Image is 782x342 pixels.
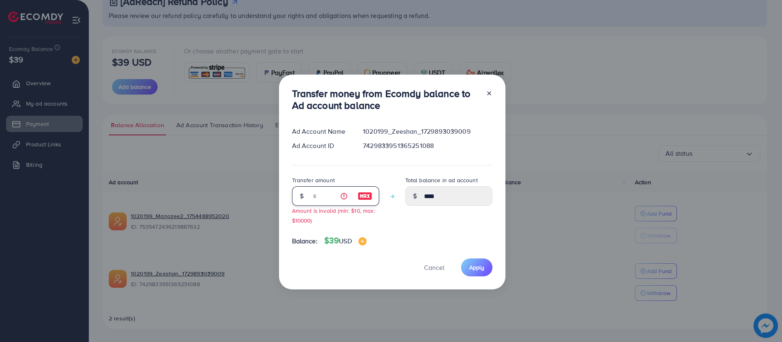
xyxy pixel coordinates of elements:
[324,236,367,246] h4: $39
[356,141,499,150] div: 7429833951365251088
[286,141,357,150] div: Ad Account ID
[424,263,444,272] span: Cancel
[292,207,375,224] small: Amount is invalid (min: $10, max: $10000)
[405,176,478,184] label: Total balance in ad account
[358,191,372,201] img: image
[356,127,499,136] div: 1020199_Zeeshan_1729893039009
[469,263,484,271] span: Apply
[358,237,367,245] img: image
[292,176,335,184] label: Transfer amount
[286,127,357,136] div: Ad Account Name
[292,88,479,111] h3: Transfer money from Ecomdy balance to Ad account balance
[461,258,492,276] button: Apply
[292,236,318,246] span: Balance:
[414,258,455,276] button: Cancel
[339,236,351,245] span: USD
